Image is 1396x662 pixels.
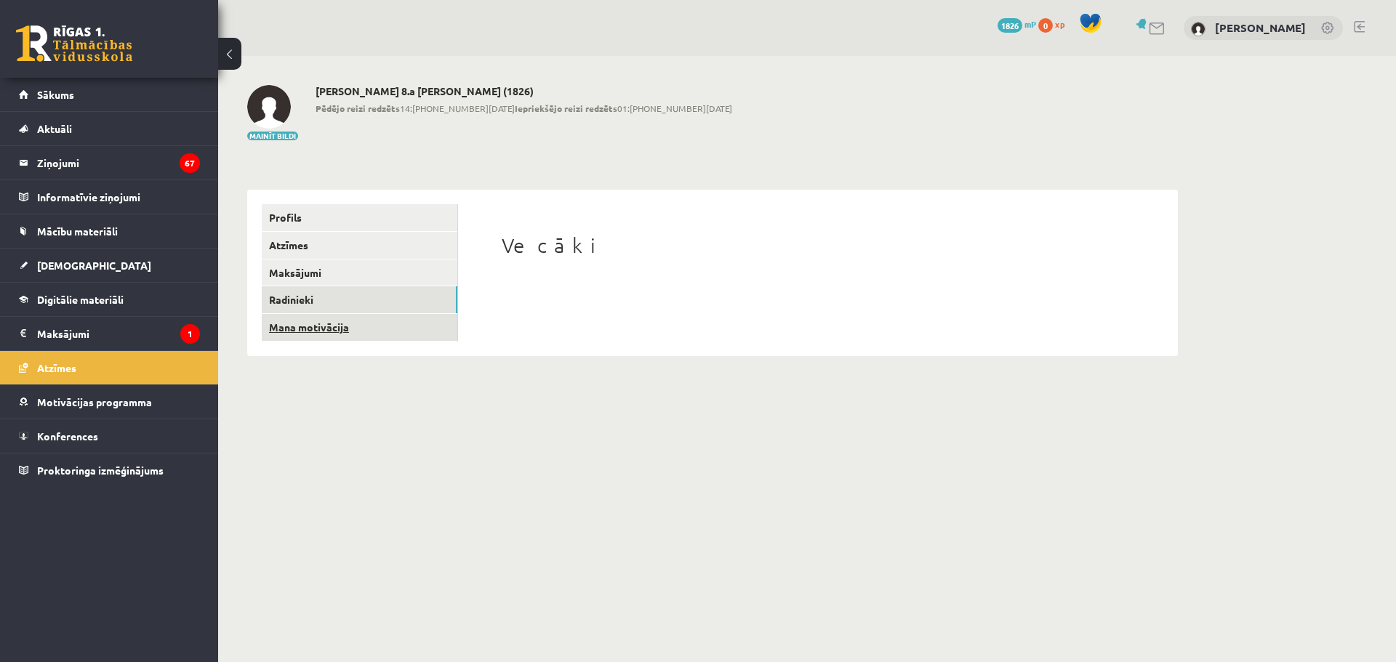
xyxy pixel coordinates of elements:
[37,88,74,101] span: Sākums
[37,429,98,443] span: Konferences
[262,286,457,313] a: Radinieki
[247,85,291,129] img: Armīns Salmanis
[247,132,298,140] button: Mainīt bildi
[316,85,732,97] h2: [PERSON_NAME] 8.a [PERSON_NAME] (1826)
[262,232,457,259] a: Atzīmes
[19,249,200,282] a: [DEMOGRAPHIC_DATA]
[515,102,617,114] b: Iepriekšējo reizi redzēts
[502,233,1134,258] h1: Vecāki
[316,102,732,115] span: 14:[PHONE_NUMBER][DATE] 01:[PHONE_NUMBER][DATE]
[19,112,200,145] a: Aktuāli
[262,204,457,231] a: Profils
[19,78,200,111] a: Sākums
[1191,22,1206,36] img: Armīns Salmanis
[37,146,200,179] legend: Ziņojumi
[19,214,200,248] a: Mācību materiāli
[1055,18,1064,30] span: xp
[262,314,457,341] a: Mana motivācija
[1038,18,1072,30] a: 0 xp
[19,180,200,214] a: Informatīvie ziņojumi
[262,259,457,286] a: Maksājumi
[37,180,200,214] legend: Informatīvie ziņojumi
[1215,20,1306,35] a: [PERSON_NAME]
[19,453,200,487] a: Proktoringa izmēģinājums
[998,18,1036,30] a: 1826 mP
[180,324,200,344] i: 1
[37,317,200,350] legend: Maksājumi
[19,351,200,384] a: Atzīmes
[19,283,200,316] a: Digitālie materiāli
[316,102,400,114] b: Pēdējo reizi redzēts
[37,361,76,374] span: Atzīmes
[998,18,1022,33] span: 1826
[1038,18,1053,33] span: 0
[1024,18,1036,30] span: mP
[19,317,200,350] a: Maksājumi1
[37,259,151,272] span: [DEMOGRAPHIC_DATA]
[180,153,200,173] i: 67
[19,385,200,419] a: Motivācijas programma
[37,225,118,238] span: Mācību materiāli
[37,464,164,477] span: Proktoringa izmēģinājums
[37,293,124,306] span: Digitālie materiāli
[37,122,72,135] span: Aktuāli
[19,419,200,453] a: Konferences
[37,395,152,408] span: Motivācijas programma
[16,25,132,62] a: Rīgas 1. Tālmācības vidusskola
[19,146,200,179] a: Ziņojumi67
